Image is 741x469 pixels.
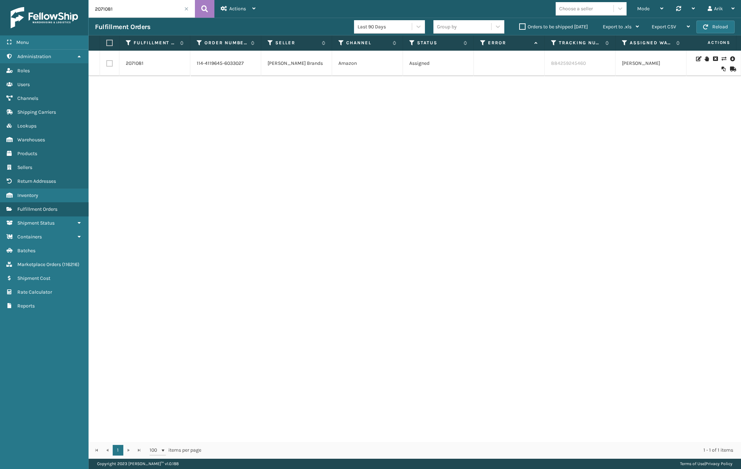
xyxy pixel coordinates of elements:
[637,6,650,12] span: Mode
[488,40,531,46] label: Error
[197,60,244,67] a: 114-4119645-6033027
[616,51,686,76] td: [PERSON_NAME]
[11,7,78,28] img: logo
[275,40,318,46] label: Seller
[17,261,61,267] span: Marketplace Orders
[680,458,732,469] div: |
[403,51,474,76] td: Assigned
[126,60,144,67] a: 2071081
[630,40,673,46] label: Assigned Warehouse
[17,81,30,87] span: Users
[95,23,150,31] h3: Fulfillment Orders
[652,24,676,30] span: Export CSV
[17,234,42,240] span: Containers
[346,40,389,46] label: Channel
[722,56,726,61] i: Change shipping
[17,248,35,254] span: Batches
[17,53,51,60] span: Administration
[519,24,588,30] label: Orders to be shipped [DATE]
[17,164,32,170] span: Sellers
[134,40,176,46] label: Fulfillment Order Id
[261,51,332,76] td: [PERSON_NAME] Brands
[696,21,735,33] button: Reload
[150,447,160,454] span: 100
[17,303,35,309] span: Reports
[551,60,586,66] a: 884259245460
[559,5,593,12] div: Choose a seller
[150,445,201,456] span: items per page
[603,24,631,30] span: Export to .xls
[17,109,56,115] span: Shipping Carriers
[332,51,403,76] td: Amazon
[113,445,123,456] a: 1
[730,55,734,62] i: Pull Label
[17,151,37,157] span: Products
[17,192,38,198] span: Inventory
[62,261,79,267] span: ( 116216 )
[17,289,52,295] span: Rate Calculator
[713,56,717,61] i: Cancel Fulfillment Order
[17,275,50,281] span: Shipment Cost
[16,39,29,45] span: Menu
[97,458,179,469] p: Copyright 2023 [PERSON_NAME]™ v 1.0.188
[685,37,735,49] span: Actions
[722,67,726,72] i: Reoptimize
[17,220,55,226] span: Shipment Status
[211,447,733,454] div: 1 - 1 of 1 items
[706,461,732,466] a: Privacy Policy
[17,206,57,212] span: Fulfillment Orders
[704,56,709,61] i: On Hold
[17,178,56,184] span: Return Addresses
[437,23,457,30] div: Group by
[559,40,602,46] label: Tracking Number
[680,461,704,466] a: Terms of Use
[696,56,700,61] i: Edit
[17,123,37,129] span: Lookups
[730,67,734,72] i: Mark as Shipped
[358,23,412,30] div: Last 90 Days
[417,40,460,46] label: Status
[17,95,38,101] span: Channels
[204,40,247,46] label: Order Number
[17,137,45,143] span: Warehouses
[229,6,246,12] span: Actions
[17,68,30,74] span: Roles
